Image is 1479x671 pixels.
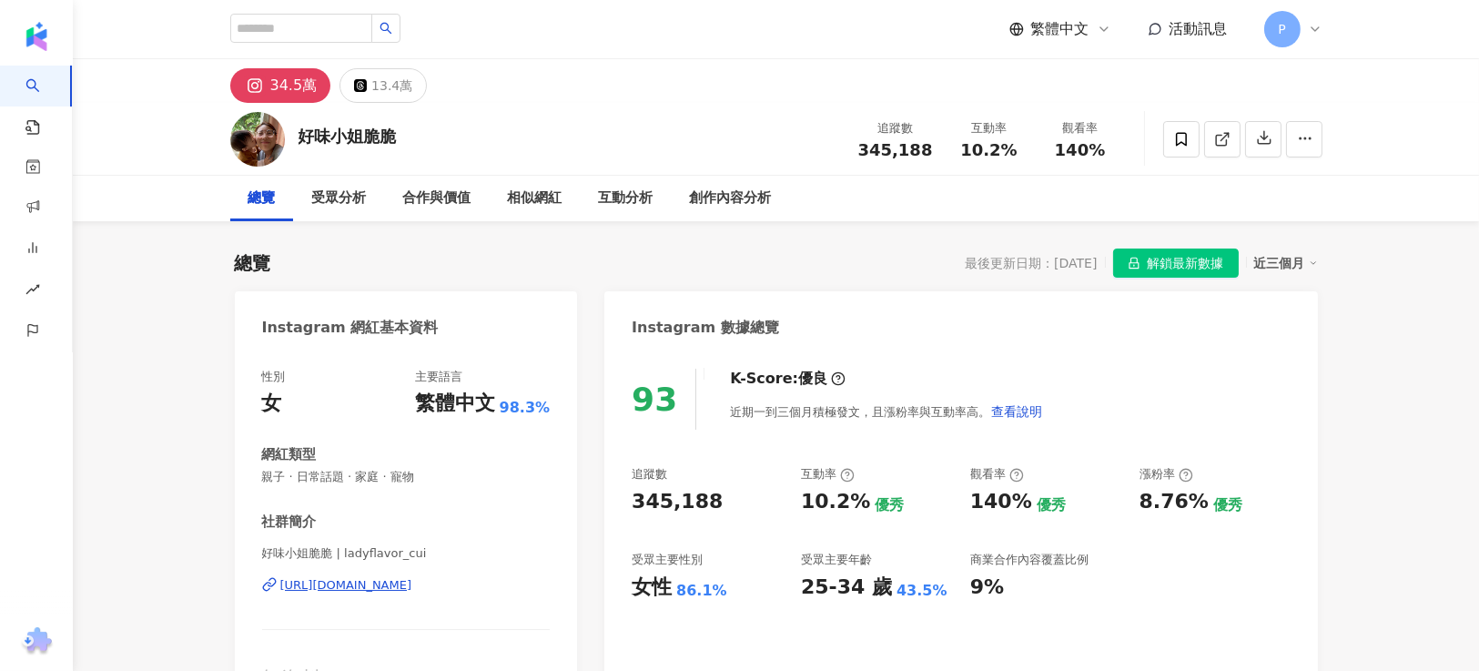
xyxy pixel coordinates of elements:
div: 86.1% [676,581,727,601]
span: 親子 · 日常話題 · 家庭 · 寵物 [262,469,551,485]
a: [URL][DOMAIN_NAME] [262,577,551,594]
div: 優秀 [1037,495,1066,515]
div: 總覽 [235,250,271,276]
div: 受眾分析 [312,188,367,209]
div: 追蹤數 [858,119,933,137]
div: 140% [970,488,1032,516]
div: 好味小姐脆脆 [299,125,397,147]
div: 總覽 [248,188,276,209]
div: 近期一到三個月積極發文，且漲粉率與互動率高。 [730,393,1043,430]
div: 受眾主要性別 [632,552,703,568]
a: search [25,66,62,137]
div: 商業合作內容覆蓋比例 [970,552,1089,568]
span: rise [25,271,40,312]
div: 優良 [798,369,827,389]
div: 互動分析 [599,188,653,209]
div: 女性 [632,574,672,602]
div: 13.4萬 [371,73,412,98]
div: 繁體中文 [415,390,495,418]
div: 優秀 [875,495,904,515]
span: 98.3% [500,398,551,418]
span: 繁體中文 [1031,19,1089,39]
div: 觀看率 [970,466,1024,483]
div: 345,188 [632,488,723,516]
div: 相似網紅 [508,188,562,209]
div: 網紅類型 [262,445,317,464]
div: 社群簡介 [262,513,317,532]
div: 性別 [262,369,286,385]
span: P [1278,19,1285,39]
div: 女 [262,390,282,418]
div: Instagram 網紅基本資料 [262,318,439,338]
div: 互動率 [955,119,1024,137]
span: 10.2% [960,141,1017,159]
span: 解鎖最新數據 [1148,249,1224,279]
span: lock [1128,257,1140,269]
div: Instagram 數據總覽 [632,318,779,338]
div: 合作與價值 [403,188,471,209]
div: 追蹤數 [632,466,667,483]
span: 345,188 [858,140,933,159]
div: 互動率 [801,466,855,483]
span: search [380,22,392,35]
div: 主要語言 [415,369,462,385]
span: 查看說明 [991,404,1042,419]
button: 34.5萬 [230,68,331,103]
div: 25-34 歲 [801,574,892,602]
span: 活動訊息 [1170,20,1228,37]
div: 9% [970,574,1004,602]
div: K-Score : [730,369,846,389]
div: 創作內容分析 [690,188,772,209]
div: 93 [632,381,677,418]
span: 好味小姐脆脆 | ladyflavor_cui [262,545,551,562]
div: 8.76% [1140,488,1209,516]
button: 13.4萬 [339,68,427,103]
div: 近三個月 [1254,251,1318,275]
span: 140% [1055,141,1106,159]
div: [URL][DOMAIN_NAME] [280,577,412,594]
div: 受眾主要年齡 [801,552,872,568]
button: 查看說明 [990,393,1043,430]
img: KOL Avatar [230,112,285,167]
div: 最後更新日期：[DATE] [965,256,1097,270]
div: 優秀 [1213,495,1242,515]
button: 解鎖最新數據 [1113,249,1239,278]
div: 34.5萬 [270,73,318,98]
div: 漲粉率 [1140,466,1193,483]
img: logo icon [22,22,51,51]
div: 觀看率 [1046,119,1115,137]
div: 10.2% [801,488,870,516]
img: chrome extension [19,627,55,656]
div: 43.5% [897,581,947,601]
